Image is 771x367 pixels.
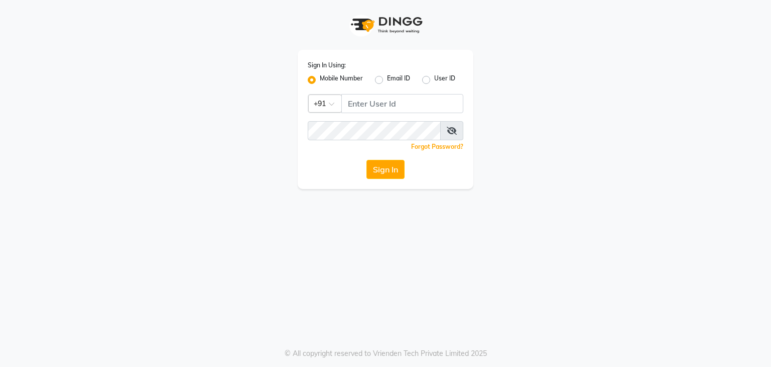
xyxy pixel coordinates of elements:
[366,160,405,179] button: Sign In
[345,10,426,40] img: logo1.svg
[387,74,410,86] label: Email ID
[411,143,463,150] a: Forgot Password?
[341,94,463,113] input: Username
[434,74,455,86] label: User ID
[308,121,441,140] input: Username
[308,61,346,70] label: Sign In Using:
[320,74,363,86] label: Mobile Number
